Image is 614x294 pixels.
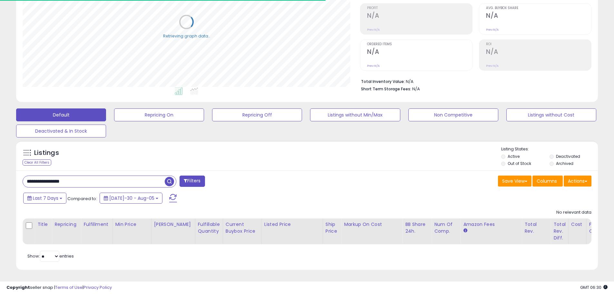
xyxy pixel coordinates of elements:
button: Repricing On [114,108,204,121]
div: seller snap | | [6,285,112,291]
button: Deactivated & In Stock [16,125,106,137]
div: [PERSON_NAME] [154,221,192,228]
div: Title [37,221,49,228]
h2: N/A [486,12,591,21]
button: Save View [498,176,531,187]
small: Prev: N/A [367,64,380,68]
div: Amazon Fees [463,221,519,228]
h5: Listings [34,148,59,157]
p: Listing States: [501,146,598,152]
label: Deactivated [556,154,580,159]
div: Current Buybox Price [226,221,259,235]
th: The percentage added to the cost of goods (COGS) that forms the calculator for Min & Max prices. [341,218,403,244]
button: Actions [564,176,591,187]
li: N/A [361,77,587,85]
span: Compared to: [67,196,97,202]
label: Archived [556,161,573,166]
small: Prev: N/A [367,28,380,32]
label: Out of Stock [508,161,531,166]
div: No relevant data [556,209,591,216]
button: Non Competitive [408,108,498,121]
b: Short Term Storage Fees: [361,86,411,92]
a: Privacy Policy [83,284,112,290]
div: Fulfillment [83,221,110,228]
div: Listed Price [264,221,320,228]
button: Default [16,108,106,121]
span: Avg. Buybox Share [486,6,591,10]
span: ROI [486,43,591,46]
span: 2025-08-13 06:30 GMT [580,284,608,290]
label: Active [508,154,520,159]
span: Profit [367,6,472,10]
button: Filters [180,176,205,187]
span: Last 7 Days [33,195,58,201]
span: N/A [412,86,420,92]
div: Min Price [115,221,149,228]
div: Ship Price [326,221,338,235]
small: Prev: N/A [486,28,499,32]
button: Last 7 Days [23,193,66,204]
div: Clear All Filters [23,159,51,166]
div: Retrieving graph data.. [163,33,210,39]
div: Markup on Cost [344,221,400,228]
button: [DATE]-30 - Aug-05 [100,193,162,204]
span: Show: entries [27,253,74,259]
div: Fulfillable Quantity [198,221,220,235]
small: Prev: N/A [486,64,499,68]
button: Listings without Cost [506,108,596,121]
div: Total Rev. Diff. [553,221,566,241]
div: Num of Comp. [434,221,458,235]
strong: Copyright [6,284,30,290]
div: Total Rev. [524,221,548,235]
div: Repricing [54,221,78,228]
span: Columns [537,178,557,184]
button: Columns [532,176,563,187]
button: Repricing Off [212,108,302,121]
span: Ordered Items [367,43,472,46]
h2: N/A [367,12,472,21]
span: [DATE]-30 - Aug-05 [109,195,154,201]
h2: N/A [367,48,472,57]
div: Fulfillment Cost [589,221,614,235]
b: Total Inventory Value: [361,79,405,84]
h2: N/A [486,48,591,57]
div: BB Share 24h. [405,221,429,235]
div: Cost [571,221,584,228]
button: Listings without Min/Max [310,108,400,121]
small: Amazon Fees. [463,228,467,234]
a: Terms of Use [55,284,83,290]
